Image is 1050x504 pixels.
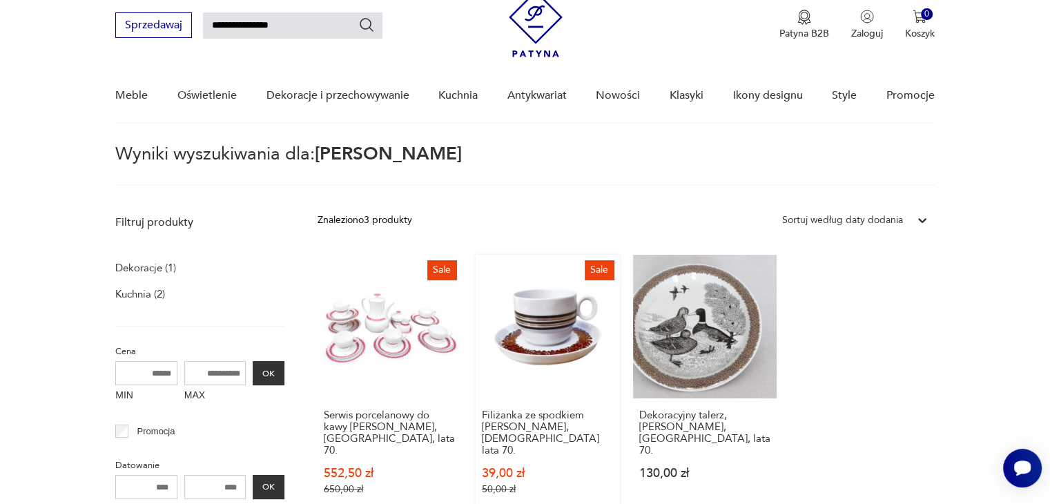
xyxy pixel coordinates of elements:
[886,69,935,122] a: Promocje
[732,69,802,122] a: Ikony designu
[596,69,640,122] a: Nowości
[177,69,237,122] a: Oświetlenie
[782,213,903,228] div: Sortuj według daty dodania
[797,10,811,25] img: Ikona medalu
[324,409,455,456] h3: Serwis porcelanowy do kawy [PERSON_NAME], [GEOGRAPHIC_DATA], lata 70.
[115,284,165,304] a: Kuchnia (2)
[315,142,462,166] span: [PERSON_NAME]
[482,409,613,456] h3: Filiżanka ze spodkiem [PERSON_NAME], [DEMOGRAPHIC_DATA] lata 70.
[115,69,148,122] a: Meble
[253,361,284,385] button: OK
[266,69,409,122] a: Dekoracje i przechowywanie
[639,409,770,456] h3: Dekoracyjny talerz, [PERSON_NAME], [GEOGRAPHIC_DATA], lata 70.
[832,69,857,122] a: Style
[1003,449,1042,487] iframe: Smartsupp widget button
[905,27,935,40] p: Koszyk
[779,27,829,40] p: Patyna B2B
[851,27,883,40] p: Zaloguj
[779,10,829,40] button: Patyna B2B
[438,69,478,122] a: Kuchnia
[115,258,176,278] a: Dekoracje (1)
[115,385,177,407] label: MIN
[115,344,284,359] p: Cena
[115,458,284,473] p: Datowanie
[921,8,933,20] div: 0
[639,467,770,479] p: 130,00 zł
[137,424,175,439] p: Promocja
[324,467,455,479] p: 552,50 zł
[184,385,246,407] label: MAX
[115,12,192,38] button: Sprzedawaj
[670,69,703,122] a: Klasyki
[253,475,284,499] button: OK
[482,483,613,495] p: 50,00 zł
[779,10,829,40] a: Ikona medaluPatyna B2B
[905,10,935,40] button: 0Koszyk
[860,10,874,23] img: Ikonka użytkownika
[851,10,883,40] button: Zaloguj
[115,21,192,31] a: Sprzedawaj
[318,213,412,228] div: Znaleziono 3 produkty
[358,17,375,33] button: Szukaj
[482,467,613,479] p: 39,00 zł
[507,69,567,122] a: Antykwariat
[913,10,926,23] img: Ikona koszyka
[115,215,284,230] p: Filtruj produkty
[324,483,455,495] p: 650,00 zł
[115,146,934,186] p: Wyniki wyszukiwania dla:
